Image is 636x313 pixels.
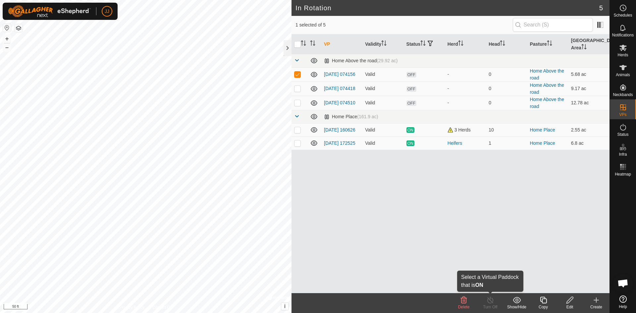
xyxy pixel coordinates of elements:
td: 6.8 ac [568,136,609,150]
div: Create [583,304,609,310]
span: Infra [619,152,627,156]
span: Delete [458,305,470,309]
a: Home Above the road [530,68,564,80]
div: Copy [530,304,556,310]
div: - [448,85,483,92]
button: Reset Map [3,24,11,32]
a: [DATE] 172525 [324,140,355,146]
a: Home Above the road [530,97,564,109]
a: Home Place [530,127,555,132]
div: Show/Hide [503,304,530,310]
button: i [281,303,289,310]
td: 0 [486,96,527,110]
th: Pasture [527,34,568,54]
span: OFF [406,100,416,106]
button: Map Layers [15,24,23,32]
th: [GEOGRAPHIC_DATA] Area [568,34,609,54]
td: Valid [362,136,403,150]
button: + [3,35,11,43]
a: Home Above the road [530,82,564,95]
td: 5.68 ac [568,67,609,81]
span: OFF [406,72,416,78]
span: Herds [617,53,628,57]
td: 12.78 ac [568,96,609,110]
p-sorticon: Activate to sort [420,41,426,47]
span: Neckbands [613,93,633,97]
button: – [3,43,11,51]
div: Open chat [613,273,633,293]
p-sorticon: Activate to sort [500,41,505,47]
span: Animals [616,73,630,77]
input: Search (S) [513,18,593,32]
th: Validity [362,34,403,54]
p-sorticon: Activate to sort [581,45,587,50]
span: JJ [105,8,109,15]
p-sorticon: Activate to sort [310,41,315,47]
a: Privacy Policy [120,304,144,310]
span: (161.9 ac) [357,114,378,119]
td: Valid [362,96,403,110]
span: Schedules [613,13,632,17]
td: 10 [486,123,527,136]
img: Gallagher Logo [8,5,91,17]
div: Home Place [324,114,378,120]
span: VPs [619,113,626,117]
td: Valid [362,123,403,136]
div: - [448,99,483,106]
div: Edit [556,304,583,310]
p-sorticon: Activate to sort [301,41,306,47]
span: Status [617,132,628,136]
th: Herd [445,34,486,54]
a: [DATE] 074156 [324,72,355,77]
span: i [284,303,286,309]
div: Home Above the road [324,58,397,64]
th: VP [321,34,362,54]
td: 0 [486,67,527,81]
span: ON [406,140,414,146]
th: Status [404,34,445,54]
a: Home Place [530,140,555,146]
td: Valid [362,67,403,81]
span: 5 [599,3,603,13]
span: Help [619,305,627,309]
span: Notifications [612,33,634,37]
div: 3 Herds [448,127,483,133]
p-sorticon: Activate to sort [381,41,387,47]
span: 1 selected of 5 [295,22,513,28]
span: OFF [406,86,416,92]
a: [DATE] 074418 [324,86,355,91]
div: Heifers [448,140,483,147]
span: ON [406,127,414,133]
td: 2.55 ac [568,123,609,136]
p-sorticon: Activate to sort [547,41,552,47]
td: 0 [486,81,527,96]
a: Contact Us [152,304,172,310]
th: Head [486,34,527,54]
div: Turn Off [477,304,503,310]
h2: In Rotation [295,4,599,12]
p-sorticon: Activate to sort [458,41,463,47]
span: (29.92 ac) [377,58,397,63]
a: [DATE] 160626 [324,127,355,132]
td: 9.17 ac [568,81,609,96]
span: Heatmap [615,172,631,176]
div: - [448,71,483,78]
td: 1 [486,136,527,150]
td: Valid [362,81,403,96]
a: [DATE] 074510 [324,100,355,105]
a: Help [610,293,636,311]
